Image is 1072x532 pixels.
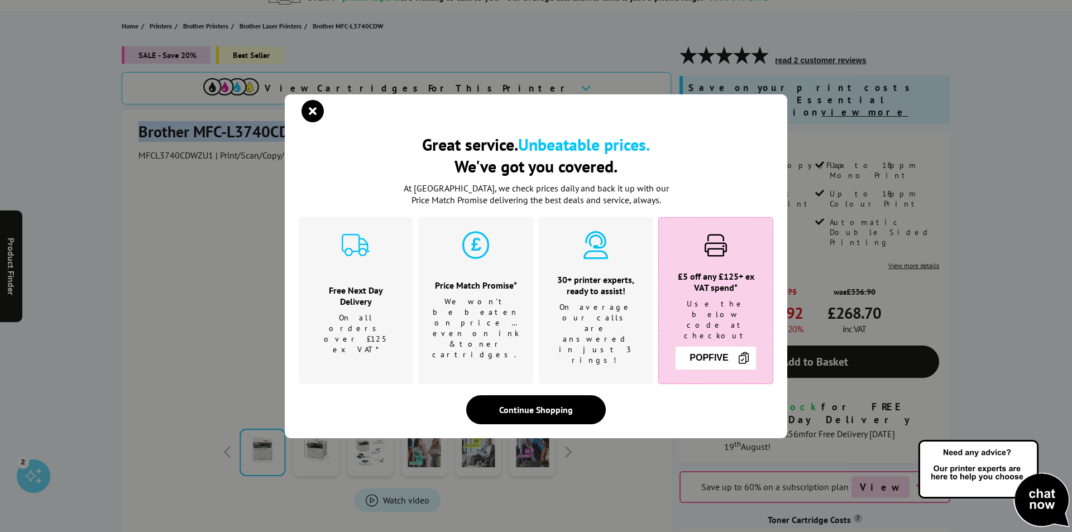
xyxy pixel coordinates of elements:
p: Use the below code at checkout [673,299,759,341]
p: We won't be beaten on price …even on ink & toner cartridges. [432,296,519,360]
b: Unbeatable prices. [518,133,650,155]
h3: £5 off any £125+ ex VAT spend* [673,271,759,293]
h3: Free Next Day Delivery [313,285,399,307]
img: Open Live Chat window [916,438,1072,530]
p: On all orders over £125 ex VAT* [313,313,399,355]
img: price-promise-cyan.svg [462,231,490,259]
img: Copy Icon [737,351,750,365]
button: close modal [304,103,321,119]
p: On average our calls are answered in just 3 rings! [553,302,639,366]
div: Continue Shopping [466,395,606,424]
h2: Great service. We've got you covered. [299,133,773,177]
h3: 30+ printer experts, ready to assist! [553,274,639,296]
img: delivery-cyan.svg [342,231,370,259]
img: expert-cyan.svg [582,231,610,259]
p: At [GEOGRAPHIC_DATA], we check prices daily and back it up with our Price Match Promise deliverin... [396,183,676,206]
h3: Price Match Promise* [432,280,519,291]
